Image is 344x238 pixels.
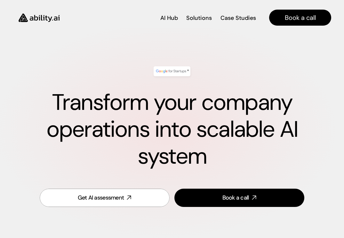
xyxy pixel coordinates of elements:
[285,13,316,22] p: Book a call
[220,14,256,22] p: Case Studies
[186,14,212,22] p: Solutions
[186,12,212,23] a: Solutions
[160,14,178,22] p: AI Hub
[40,189,170,207] a: Get AI assessment
[68,10,331,26] nav: Main navigation
[23,89,321,170] h1: Transform your company operations into scalable AI system
[78,194,124,202] div: Get AI assessment
[174,189,304,207] a: Book a call
[269,10,331,26] a: Book a call
[222,194,249,202] div: Book a call
[160,12,178,23] a: AI Hub
[220,12,256,23] a: Case Studies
